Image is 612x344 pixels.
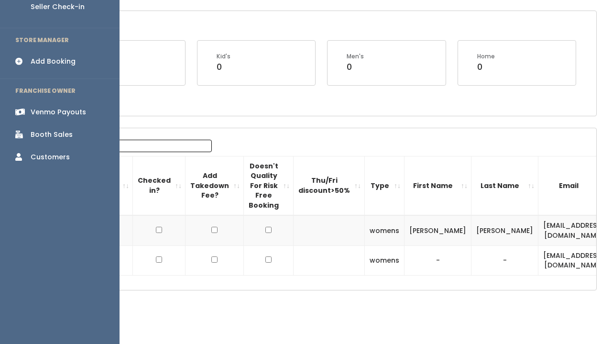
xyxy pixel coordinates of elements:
th: Thu/Fri discount&gt;50%: activate to sort column ascending [294,156,365,215]
div: Customers [31,152,70,162]
div: 0 [347,61,364,73]
th: First Name: activate to sort column ascending [404,156,471,215]
td: [EMAIL_ADDRESS][DOMAIN_NAME] [538,215,609,245]
div: Booth Sales [31,130,73,140]
label: Search: [55,140,212,152]
div: Home [477,52,495,61]
div: Add Booking [31,56,76,67]
th: Add Takedown Fee?: activate to sort column ascending [186,156,244,215]
div: Kid's [217,52,230,61]
div: 0 [477,61,495,73]
div: 0 [217,61,230,73]
td: [EMAIL_ADDRESS][DOMAIN_NAME] [538,245,609,275]
td: - [404,245,471,275]
th: Checked in?: activate to sort column ascending [133,156,186,215]
td: - [471,245,538,275]
th: Last Name: activate to sort column ascending [471,156,538,215]
div: Seller Check-in [31,2,85,12]
td: womens [365,245,404,275]
th: Doesn't Quality For Risk Free Booking : activate to sort column ascending [244,156,294,215]
th: Type: activate to sort column ascending [365,156,404,215]
td: [PERSON_NAME] [471,215,538,245]
input: Search: [90,140,212,152]
td: womens [365,215,404,245]
td: [PERSON_NAME] [404,215,471,245]
th: Email: activate to sort column ascending [538,156,609,215]
div: Men's [347,52,364,61]
div: Venmo Payouts [31,107,86,117]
